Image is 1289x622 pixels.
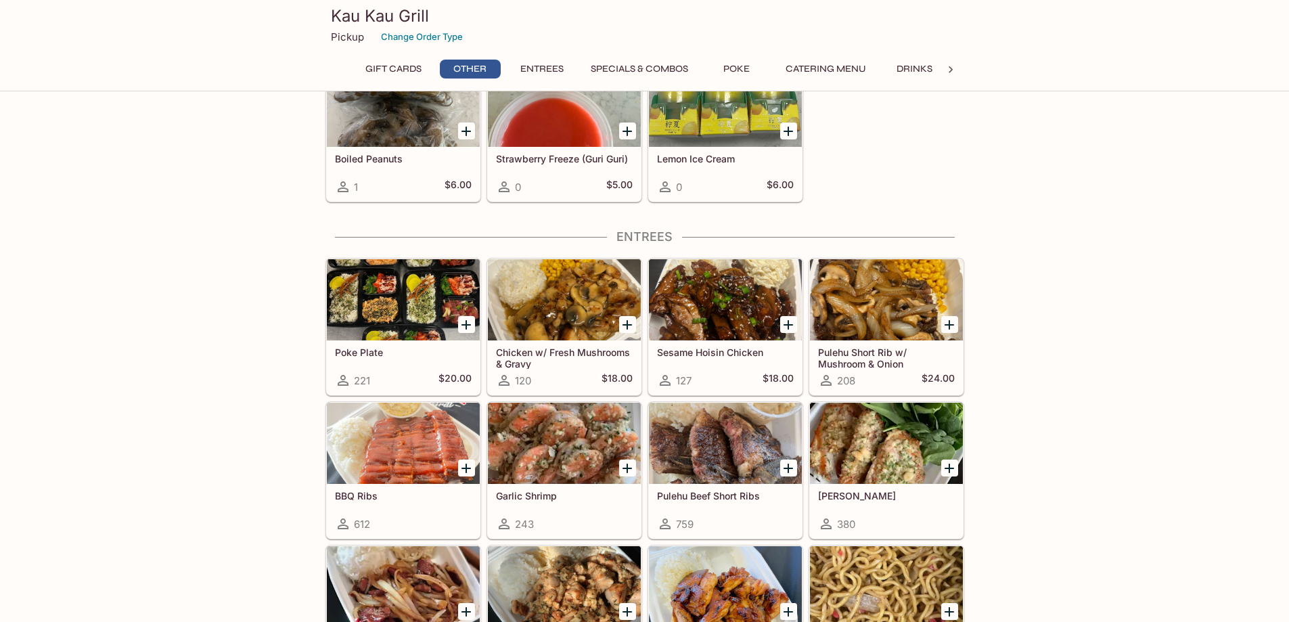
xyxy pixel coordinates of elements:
[884,60,945,79] button: Drinks
[676,518,694,531] span: 759
[767,179,794,195] h5: $6.00
[488,403,641,484] div: Garlic Shrimp
[440,60,501,79] button: Other
[458,460,475,476] button: Add BBQ Ribs
[941,460,958,476] button: Add Garlic Ahi
[487,402,641,539] a: Garlic Shrimp243
[327,403,480,484] div: BBQ Ribs
[327,259,480,340] div: Poke Plate
[810,403,963,484] div: Garlic Ahi
[583,60,696,79] button: Specials & Combos
[327,66,480,147] div: Boiled Peanuts
[335,347,472,358] h5: Poke Plate
[354,518,370,531] span: 612
[763,372,794,388] h5: $18.00
[941,316,958,333] button: Add Pulehu Short Rib w/ Mushroom & Onion
[648,259,802,395] a: Sesame Hoisin Chicken127$18.00
[809,259,964,395] a: Pulehu Short Rib w/ Mushroom & Onion208$24.00
[358,60,429,79] button: Gift Cards
[809,402,964,539] a: [PERSON_NAME]380
[326,402,480,539] a: BBQ Ribs612
[648,65,802,202] a: Lemon Ice Cream0$6.00
[496,347,633,369] h5: Chicken w/ Fresh Mushrooms & Gravy
[458,123,475,139] button: Add Boiled Peanuts
[780,316,797,333] button: Add Sesame Hoisin Chicken
[487,259,641,395] a: Chicken w/ Fresh Mushrooms & Gravy120$18.00
[922,372,955,388] h5: $24.00
[657,347,794,358] h5: Sesame Hoisin Chicken
[331,30,364,43] p: Pickup
[780,123,797,139] button: Add Lemon Ice Cream
[619,603,636,620] button: Add Garlic Chicken Plate
[326,259,480,395] a: Poke Plate221$20.00
[837,374,855,387] span: 208
[445,179,472,195] h5: $6.00
[496,490,633,502] h5: Garlic Shrimp
[331,5,959,26] h3: Kau Kau Grill
[818,490,955,502] h5: [PERSON_NAME]
[438,372,472,388] h5: $20.00
[335,153,472,164] h5: Boiled Peanuts
[810,259,963,340] div: Pulehu Short Rib w/ Mushroom & Onion
[649,403,802,484] div: Pulehu Beef Short Ribs
[458,316,475,333] button: Add Poke Plate
[335,490,472,502] h5: BBQ Ribs
[778,60,874,79] button: Catering Menu
[657,153,794,164] h5: Lemon Ice Cream
[818,347,955,369] h5: Pulehu Short Rib w/ Mushroom & Onion
[619,316,636,333] button: Add Chicken w/ Fresh Mushrooms & Gravy
[780,603,797,620] button: Add Teri Chicken
[619,123,636,139] button: Add Strawberry Freeze (Guri Guri)
[780,460,797,476] button: Add Pulehu Beef Short Ribs
[515,518,534,531] span: 243
[837,518,855,531] span: 380
[657,490,794,502] h5: Pulehu Beef Short Ribs
[606,179,633,195] h5: $5.00
[354,374,370,387] span: 221
[676,374,692,387] span: 127
[326,65,480,202] a: Boiled Peanuts1$6.00
[487,65,641,202] a: Strawberry Freeze (Guri Guri)0$5.00
[706,60,767,79] button: Poke
[619,460,636,476] button: Add Garlic Shrimp
[375,26,469,47] button: Change Order Type
[496,153,633,164] h5: Strawberry Freeze (Guri Guri)
[648,402,802,539] a: Pulehu Beef Short Ribs759
[649,259,802,340] div: Sesame Hoisin Chicken
[602,372,633,388] h5: $18.00
[676,181,682,194] span: 0
[941,603,958,620] button: Add Fried Saimin
[515,374,531,387] span: 120
[649,66,802,147] div: Lemon Ice Cream
[458,603,475,620] button: Add Smoked Meat
[515,181,521,194] span: 0
[488,66,641,147] div: Strawberry Freeze (Guri Guri)
[512,60,572,79] button: Entrees
[354,181,358,194] span: 1
[488,259,641,340] div: Chicken w/ Fresh Mushrooms & Gravy
[325,229,964,244] h4: Entrees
